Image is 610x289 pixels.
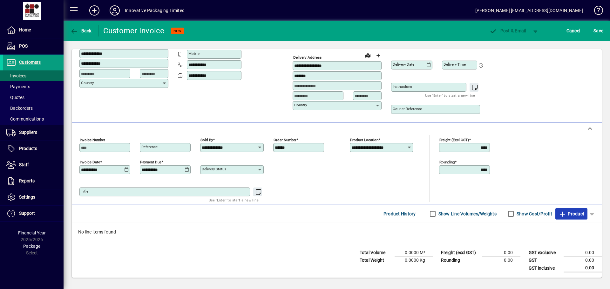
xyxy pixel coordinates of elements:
td: GST exclusive [525,249,564,257]
a: Reports [3,173,64,189]
span: Customers [19,60,41,65]
label: Show Line Volumes/Weights [437,211,497,217]
td: 0.00 [564,264,602,272]
mat-label: Delivery time [444,62,466,67]
button: Save [592,25,605,36]
button: Product [555,208,587,220]
mat-label: Rounding [439,160,455,164]
a: Communications [3,114,64,124]
span: Backorders [6,106,33,111]
span: NEW [173,29,181,33]
a: Quotes [3,92,64,103]
a: View on map [363,50,373,60]
a: POS [3,38,64,54]
span: Cancel [566,26,580,36]
mat-label: Payment due [140,160,161,164]
td: 0.0000 Kg [395,257,433,264]
td: 0.0000 M³ [395,249,433,257]
span: Quotes [6,95,24,100]
a: Invoices [3,70,64,81]
button: Add [84,5,105,16]
mat-label: Reference [141,145,158,149]
mat-label: Order number [274,138,296,142]
span: Reports [19,178,35,183]
span: Communications [6,116,44,122]
span: Settings [19,194,35,200]
mat-label: Instructions [393,84,412,89]
a: Settings [3,189,64,205]
mat-label: Invoice number [80,138,105,142]
mat-label: Invoice date [80,160,100,164]
div: Customer Invoice [103,26,165,36]
span: Product [559,209,584,219]
span: ost & Email [489,28,526,33]
td: GST inclusive [525,264,564,272]
td: 0.00 [482,249,520,257]
button: Choose address [373,50,383,61]
td: Freight (excl GST) [438,249,482,257]
a: Payments [3,81,64,92]
button: Cancel [565,25,582,36]
td: Total Weight [356,257,395,264]
mat-label: Product location [350,138,378,142]
div: Innovative Packaging Limited [125,5,185,16]
span: Staff [19,162,29,167]
span: Home [19,27,31,32]
span: Support [19,211,35,216]
button: Profile [105,5,125,16]
span: P [500,28,503,33]
a: Products [3,141,64,157]
td: 0.00 [564,249,602,257]
span: Financial Year [18,230,46,235]
mat-label: Delivery date [393,62,414,67]
td: 0.00 [564,257,602,264]
label: Show Cost/Profit [515,211,552,217]
button: Post & Email [486,25,529,36]
app-page-header-button: Back [64,25,98,36]
mat-label: Country [81,81,94,85]
td: GST [525,257,564,264]
a: Staff [3,157,64,173]
button: Back [69,25,93,36]
span: Invoices [6,73,26,78]
mat-label: Delivery status [202,167,226,171]
span: POS [19,43,28,49]
mat-hint: Use 'Enter' to start a new line [425,92,475,99]
a: Backorders [3,103,64,114]
mat-label: Sold by [200,138,213,142]
span: Payments [6,84,30,89]
a: Support [3,206,64,221]
a: Home [3,22,64,38]
span: ave [593,26,603,36]
span: Back [70,28,91,33]
mat-label: Title [81,189,88,194]
mat-label: Country [294,103,307,107]
span: S [593,28,596,33]
span: Product History [383,209,416,219]
td: Rounding [438,257,482,264]
span: Products [19,146,37,151]
mat-hint: Use 'Enter' to start a new line [209,196,259,204]
button: Product History [381,208,418,220]
td: Total Volume [356,249,395,257]
div: [PERSON_NAME] [EMAIL_ADDRESS][DOMAIN_NAME] [475,5,583,16]
span: Suppliers [19,130,37,135]
a: Knowledge Base [589,1,602,22]
td: 0.00 [482,257,520,264]
mat-label: Freight (excl GST) [439,138,469,142]
mat-label: Mobile [188,51,200,56]
div: No line items found [72,222,602,242]
span: Package [23,244,40,249]
mat-label: Courier Reference [393,107,422,111]
a: Suppliers [3,125,64,141]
